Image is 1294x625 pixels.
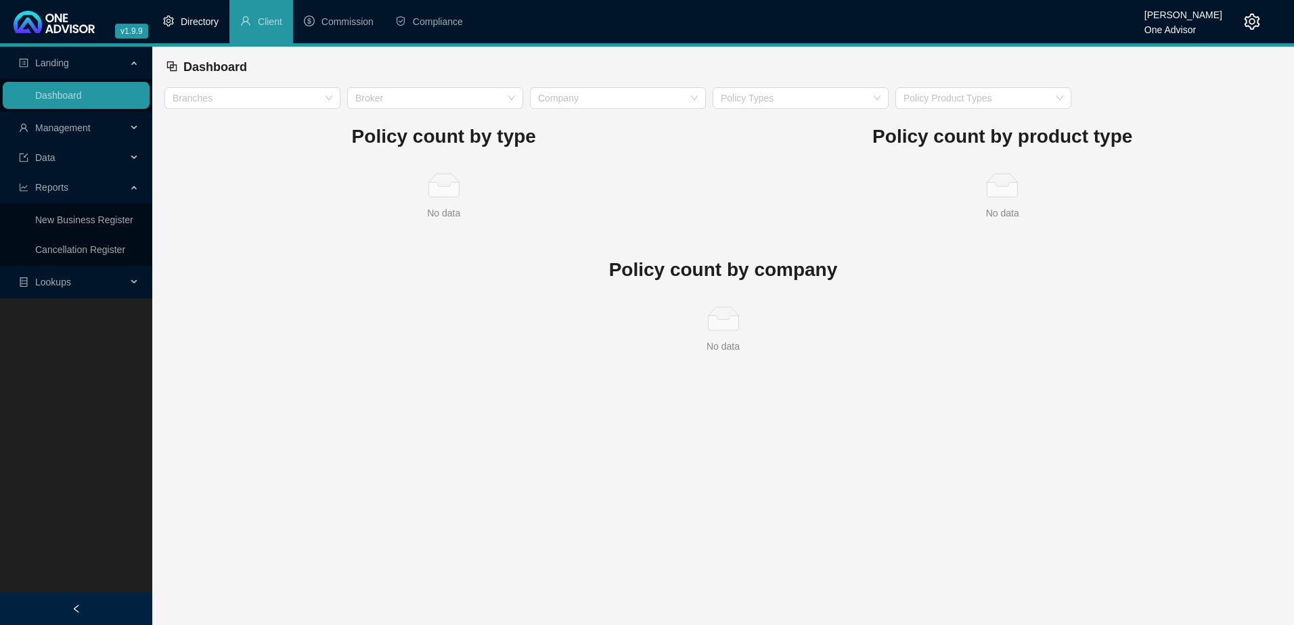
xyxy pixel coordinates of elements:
span: Dashboard [183,60,247,74]
div: One Advisor [1144,18,1222,33]
span: Compliance [413,16,463,27]
span: setting [163,16,174,26]
h1: Policy count by company [164,255,1282,285]
a: New Business Register [35,214,133,225]
span: Data [35,152,55,163]
span: Management [35,122,91,133]
span: import [19,153,28,162]
span: v1.9.9 [115,24,148,39]
span: dollar [304,16,315,26]
img: 2df55531c6924b55f21c4cf5d4484680-logo-light.svg [14,11,95,33]
span: Landing [35,57,69,68]
span: safety [395,16,406,26]
span: Reports [35,182,68,193]
div: No data [170,206,718,221]
span: Client [258,16,282,27]
span: left [72,604,81,614]
h1: Policy count by product type [723,122,1282,152]
h1: Policy count by type [164,122,723,152]
span: profile [19,58,28,68]
a: Dashboard [35,90,82,101]
div: No data [170,339,1276,354]
div: [PERSON_NAME] [1144,3,1222,18]
div: No data [729,206,1277,221]
span: Commission [321,16,374,27]
span: line-chart [19,183,28,192]
a: Cancellation Register [35,244,125,255]
span: setting [1244,14,1260,30]
span: user [240,16,251,26]
span: user [19,123,28,133]
span: database [19,277,28,287]
span: Directory [181,16,219,27]
span: block [166,60,178,72]
span: Lookups [35,277,71,287]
